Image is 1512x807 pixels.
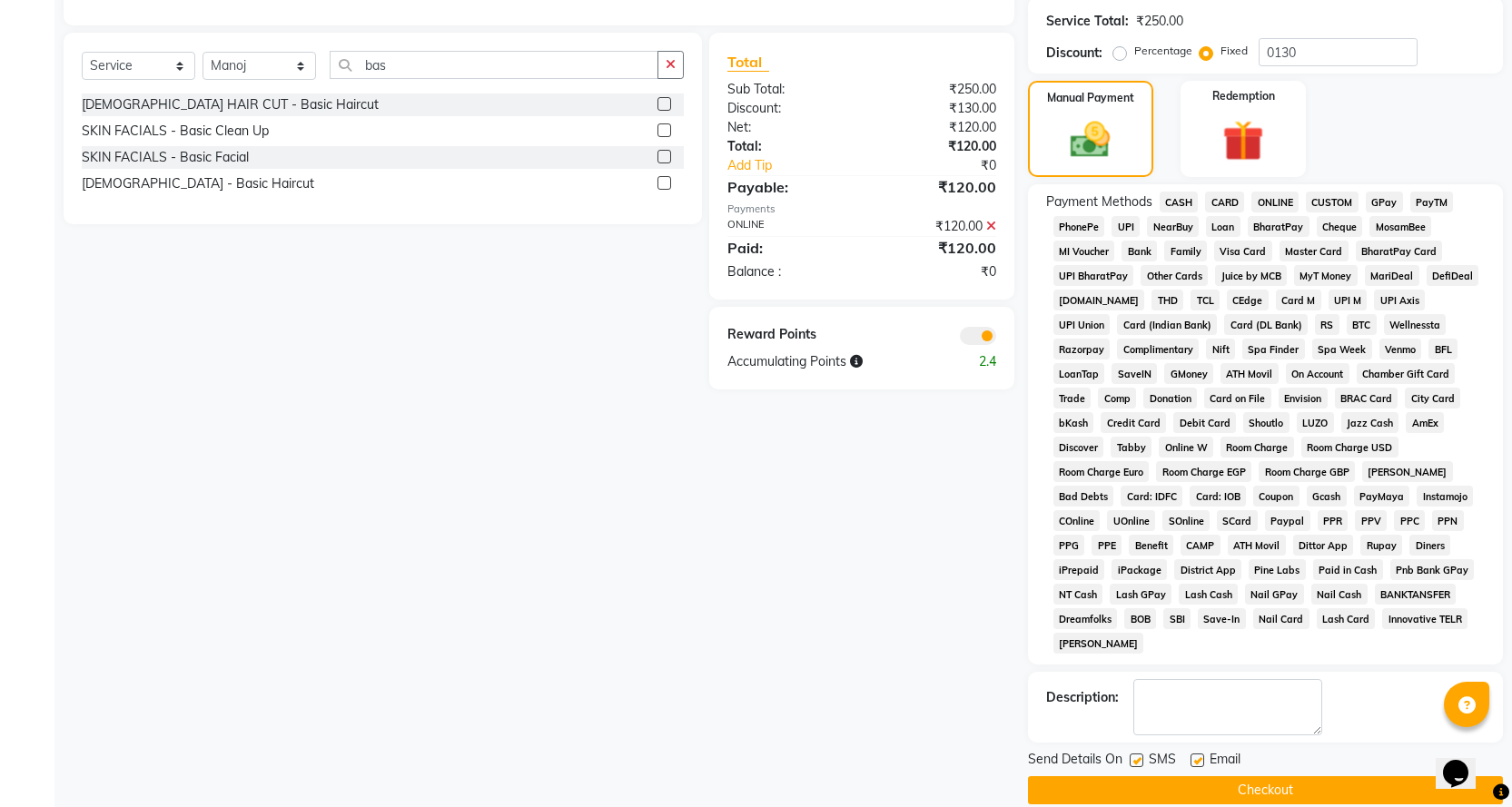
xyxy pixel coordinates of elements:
[82,148,249,167] div: SKIN FACIALS - Basic Facial
[1112,559,1167,580] span: iPackage
[1028,750,1122,773] span: Send Details On
[1149,750,1176,773] span: SMS
[1224,314,1308,335] span: Card (DL Bank)
[1253,608,1309,629] span: Nail Card
[714,156,886,175] a: Add Tip
[1053,486,1114,507] span: Bad Debts
[1242,339,1305,359] span: Spa Finder
[1374,290,1425,310] span: UPI Axis
[1046,12,1129,31] div: Service Total:
[862,217,1010,236] div: ₹120.00
[1286,363,1349,384] span: On Account
[1047,90,1134,106] label: Manual Payment
[1297,412,1334,433] span: LUZO
[1046,192,1152,212] span: Payment Methods
[1369,216,1431,237] span: MosamBee
[1129,535,1173,556] span: Benefit
[1329,290,1368,310] span: UPI M
[1214,241,1272,261] span: Visa Card
[1160,192,1199,212] span: CASH
[1417,486,1473,507] span: Instamojo
[1053,265,1134,286] span: UPI BharatPay
[1117,314,1217,335] span: Card (Indian Bank)
[1092,535,1122,556] span: PPE
[1382,608,1468,629] span: Innovative TELR
[1366,192,1403,212] span: GPay
[886,156,1010,175] div: ₹0
[1053,290,1145,310] span: [DOMAIN_NAME]
[1112,363,1157,384] span: SaveIN
[1191,290,1220,310] span: TCL
[1432,510,1464,531] span: PPN
[1179,584,1238,605] span: Lash Cash
[714,262,862,281] div: Balance :
[1315,314,1339,335] span: RS
[1173,412,1236,433] span: Debit Card
[714,217,862,236] div: ONLINE
[1143,388,1197,408] span: Donation
[1243,412,1290,433] span: Shoutlo
[1220,43,1248,59] label: Fixed
[727,53,769,72] span: Total
[1122,241,1157,261] span: Bank
[330,51,658,79] input: Search or Scan
[714,325,862,345] div: Reward Points
[1053,584,1103,605] span: NT Cash
[1058,117,1122,162] img: _cash.svg
[714,118,862,137] div: Net:
[1220,437,1294,458] span: Room Charge
[82,95,379,114] div: [DEMOGRAPHIC_DATA] HAIR CUT - Basic Haircut
[1251,192,1299,212] span: ONLINE
[1410,192,1454,212] span: PayTM
[1117,339,1199,359] span: Complimentary
[1253,486,1300,507] span: Coupon
[1318,510,1349,531] span: PPR
[1312,339,1372,359] span: Spa Week
[1356,241,1443,261] span: BharatPay Card
[1265,510,1310,531] span: Paypal
[1276,290,1321,310] span: Card M
[1210,750,1240,773] span: Email
[1198,608,1246,629] span: Save-In
[1279,388,1328,408] span: Envision
[1228,535,1286,556] span: ATH Movil
[1181,535,1220,556] span: CAMP
[1141,265,1208,286] span: Other Cards
[1053,388,1092,408] span: Trade
[1259,461,1355,482] span: Room Charge GBP
[1436,734,1494,789] iframe: chat widget
[1162,510,1210,531] span: SOnline
[1210,115,1277,166] img: _gift.svg
[862,262,1010,281] div: ₹0
[935,352,1009,371] div: 2.4
[82,122,269,141] div: SKIN FACIALS - Basic Clean Up
[862,99,1010,118] div: ₹130.00
[1215,265,1287,286] span: Juice by MCB
[1293,535,1354,556] span: Dittor App
[1053,510,1101,531] span: COnline
[1124,608,1156,629] span: BOB
[1134,43,1192,59] label: Percentage
[1151,290,1183,310] span: THD
[862,137,1010,156] div: ₹120.00
[1394,510,1425,531] span: PPC
[1341,412,1399,433] span: Jazz Cash
[1227,290,1269,310] span: CEdge
[1164,241,1207,261] span: Family
[714,352,935,371] div: Accumulating Points
[1355,510,1387,531] span: PPV
[1053,559,1105,580] span: iPrepaid
[1335,388,1398,408] span: BRAC Card
[1205,192,1244,212] span: CARD
[1306,192,1359,212] span: CUSTOM
[1053,461,1150,482] span: Room Charge Euro
[1206,216,1240,237] span: Loan
[1409,535,1450,556] span: Diners
[1046,44,1102,63] div: Discount:
[1347,314,1377,335] span: BTC
[1053,241,1115,261] span: MI Voucher
[1357,363,1456,384] span: Chamber Gift Card
[1375,584,1457,605] span: BANKTANSFER
[1428,339,1458,359] span: BFL
[1028,776,1503,804] button: Checkout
